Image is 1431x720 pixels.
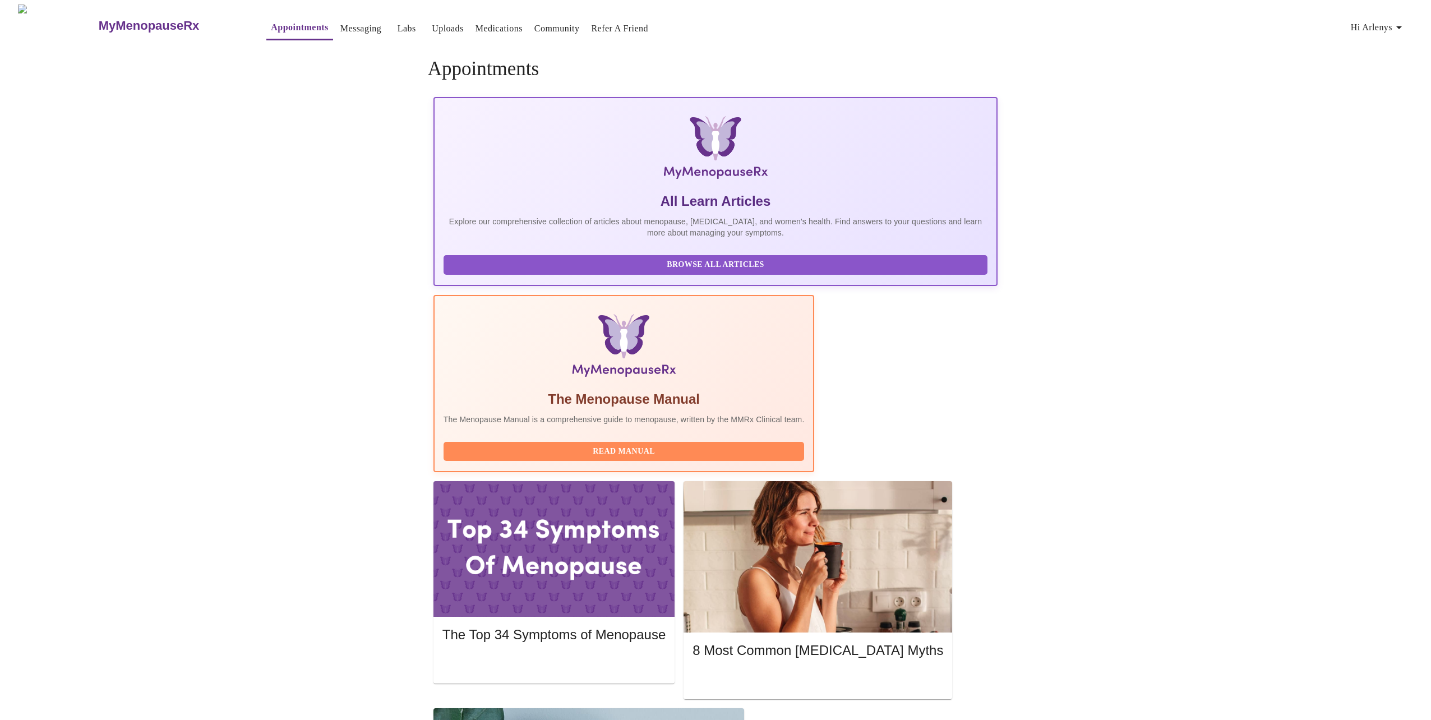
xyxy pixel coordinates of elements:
[266,16,333,40] button: Appointments
[530,17,584,40] button: Community
[427,17,468,40] button: Uploads
[340,21,381,36] a: Messaging
[528,116,903,183] img: MyMenopauseRx Logo
[444,390,805,408] h5: The Menopause Manual
[591,21,648,36] a: Refer a Friend
[99,19,200,33] h3: MyMenopauseRx
[476,21,523,36] a: Medications
[693,670,943,689] button: Read More
[444,259,990,269] a: Browse All Articles
[455,258,976,272] span: Browse All Articles
[444,414,805,425] p: The Menopause Manual is a comprehensive guide to menopause, written by the MMRx Clinical team.
[444,255,987,275] button: Browse All Articles
[501,314,747,381] img: Menopause Manual
[389,17,424,40] button: Labs
[442,654,666,674] button: Read More
[444,446,807,455] a: Read Manual
[471,17,527,40] button: Medications
[454,657,654,671] span: Read More
[444,216,987,238] p: Explore our comprehensive collection of articles about menopause, [MEDICAL_DATA], and women's hea...
[18,4,97,47] img: MyMenopauseRx Logo
[455,445,793,459] span: Read Manual
[442,658,668,668] a: Read More
[444,192,987,210] h5: All Learn Articles
[432,21,464,36] a: Uploads
[587,17,653,40] button: Refer a Friend
[704,672,932,686] span: Read More
[428,58,1003,80] h4: Appointments
[271,20,328,35] a: Appointments
[534,21,580,36] a: Community
[398,21,416,36] a: Labs
[442,626,666,644] h5: The Top 34 Symptoms of Menopause
[336,17,386,40] button: Messaging
[693,673,946,683] a: Read More
[693,641,943,659] h5: 8 Most Common [MEDICAL_DATA] Myths
[97,6,244,45] a: MyMenopauseRx
[1351,20,1406,35] span: Hi Arlenys
[1346,16,1410,39] button: Hi Arlenys
[444,442,805,461] button: Read Manual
